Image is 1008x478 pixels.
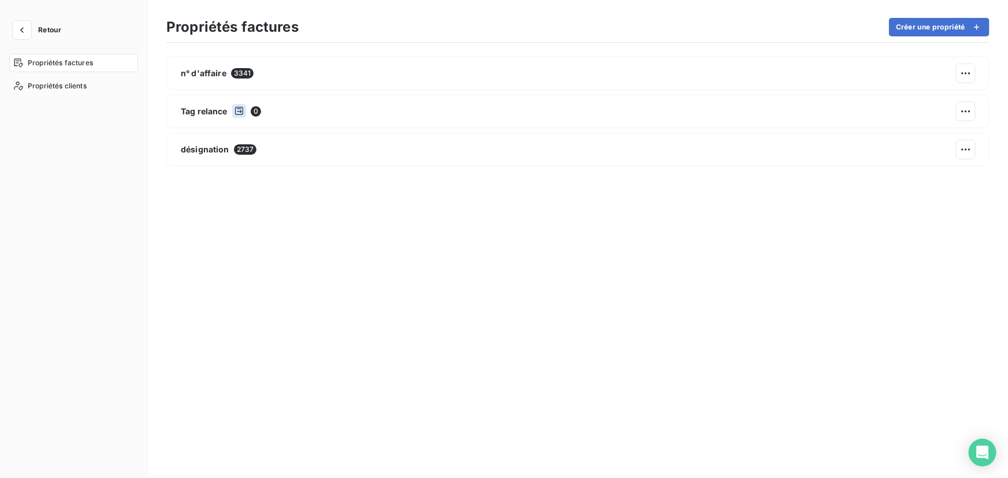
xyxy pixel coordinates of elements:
[28,81,87,91] span: Propriétés clients
[889,18,990,36] button: Créer une propriété
[969,439,996,466] div: Open Intercom Messenger
[231,68,254,79] span: 3341
[181,144,229,155] span: désignation
[181,68,226,79] span: n° d'affaire
[234,144,257,155] span: 2737
[9,77,138,95] a: Propriétés clients
[9,21,70,39] button: Retour
[28,58,93,68] span: Propriétés factures
[166,17,299,38] h3: Propriétés factures
[9,54,138,72] a: Propriétés factures
[38,27,61,33] span: Retour
[251,106,261,117] span: 0
[181,106,228,117] span: Tag relance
